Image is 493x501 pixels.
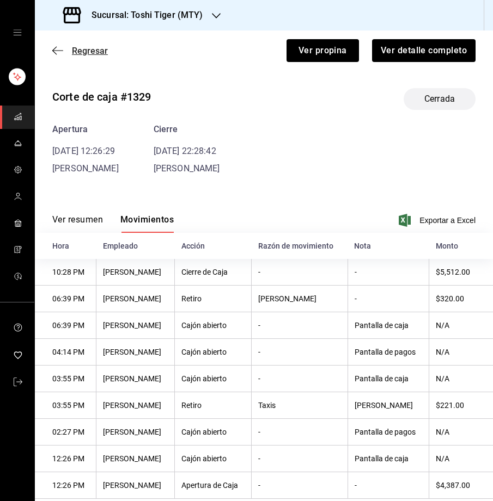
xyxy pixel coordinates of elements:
span: [PERSON_NAME] [52,163,119,174]
th: [PERSON_NAME] [96,472,175,499]
div: Corte de caja #1329 [52,89,151,105]
th: - [348,259,429,286]
time: [DATE] 22:28:42 [154,146,216,156]
th: [PERSON_NAME] [96,392,175,419]
button: open drawer [13,28,22,37]
th: Acción [175,233,252,259]
th: N/A [429,446,493,472]
th: [PERSON_NAME] [348,392,429,419]
th: Cajón abierto [175,419,252,446]
th: - [252,339,348,366]
div: navigation tabs [52,214,174,233]
th: Pantalla de caja [348,366,429,392]
th: N/A [429,366,493,392]
th: Cajón abierto [175,339,252,366]
th: - [348,472,429,499]
th: [PERSON_NAME] [96,286,175,312]
th: Cajón abierto [175,312,252,339]
th: 12:26 PM [35,446,96,472]
th: - [252,419,348,446]
th: [PERSON_NAME] [96,339,175,366]
th: Pantalla de caja [348,446,429,472]
th: Razón de movimiento [252,233,348,259]
button: Movimientos [120,214,174,233]
span: Regresar [72,46,108,56]
th: - [252,472,348,499]
th: Retiro [175,286,252,312]
th: Pantalla de caja [348,312,429,339]
button: Ver detalle completo [372,39,476,62]
button: Exportar a Excel [401,214,476,227]
th: - [348,286,429,312]
th: - [252,259,348,286]
th: Taxis [252,392,348,419]
th: N/A [429,339,493,366]
th: Cierre de Caja [175,259,252,286]
div: Apertura [52,123,119,136]
th: Cajón abierto [175,446,252,472]
th: [PERSON_NAME] [96,366,175,392]
th: Empleado [96,233,175,259]
th: Monto [429,233,493,259]
th: [PERSON_NAME] [96,259,175,286]
div: Cierre [154,123,220,136]
th: 04:14 PM [35,339,96,366]
th: 03:55 PM [35,392,96,419]
th: [PERSON_NAME] [96,419,175,446]
th: Apertura de Caja [175,472,252,499]
th: $5,512.00 [429,259,493,286]
span: Cerrada [418,92,461,106]
th: - [252,312,348,339]
time: [DATE] 12:26:29 [52,146,115,156]
th: Pantalla de pagos [348,339,429,366]
th: $320.00 [429,286,493,312]
button: Ver propina [287,39,359,62]
th: Pantalla de pagos [348,419,429,446]
th: Cajón abierto [175,366,252,392]
th: $4,387.00 [429,472,493,499]
th: Hora [35,233,96,259]
th: [PERSON_NAME] [252,286,348,312]
th: - [252,446,348,472]
th: 10:28 PM [35,259,96,286]
button: Regresar [52,46,108,56]
th: $221.00 [429,392,493,419]
span: [PERSON_NAME] [154,163,220,174]
h3: Sucursal: Toshi Tiger (MTY) [83,9,203,22]
th: Retiro [175,392,252,419]
button: Ver resumen [52,214,103,233]
th: 03:55 PM [35,366,96,392]
th: - [252,366,348,392]
th: 12:26 PM [35,472,96,499]
th: N/A [429,419,493,446]
th: Nota [348,233,429,259]
th: 06:39 PM [35,286,96,312]
th: 06:39 PM [35,312,96,339]
th: 02:27 PM [35,419,96,446]
th: N/A [429,312,493,339]
th: [PERSON_NAME] [96,312,175,339]
th: [PERSON_NAME] [96,446,175,472]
